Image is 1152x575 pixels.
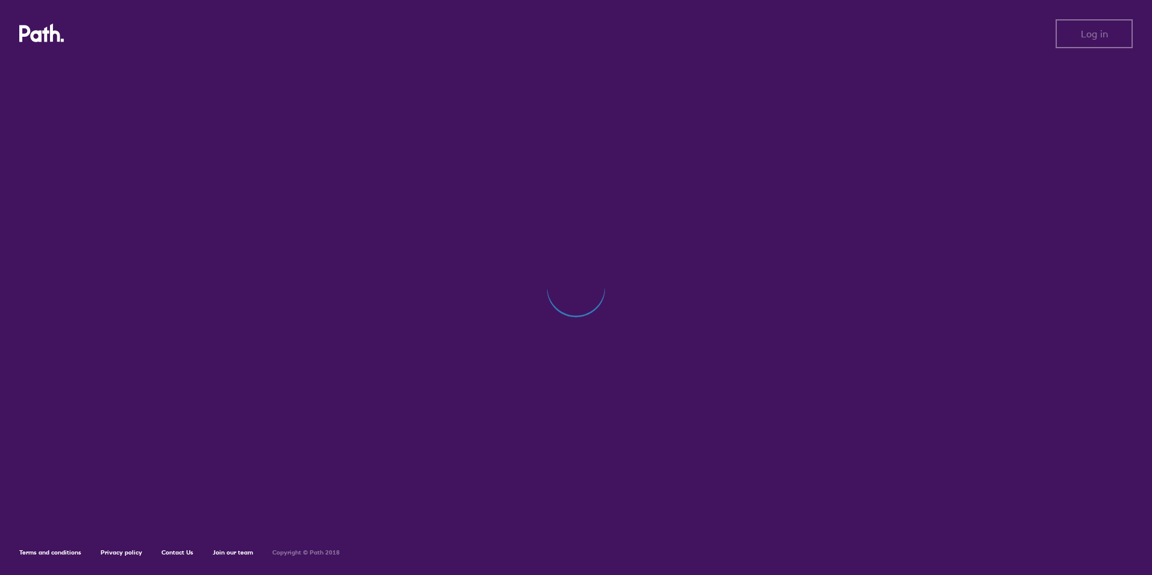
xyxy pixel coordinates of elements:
[101,548,142,556] a: Privacy policy
[272,549,340,556] h6: Copyright © Path 2018
[19,548,81,556] a: Terms and conditions
[161,548,193,556] a: Contact Us
[213,548,253,556] a: Join our team
[1081,28,1108,39] span: Log in
[1056,19,1133,48] button: Log in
